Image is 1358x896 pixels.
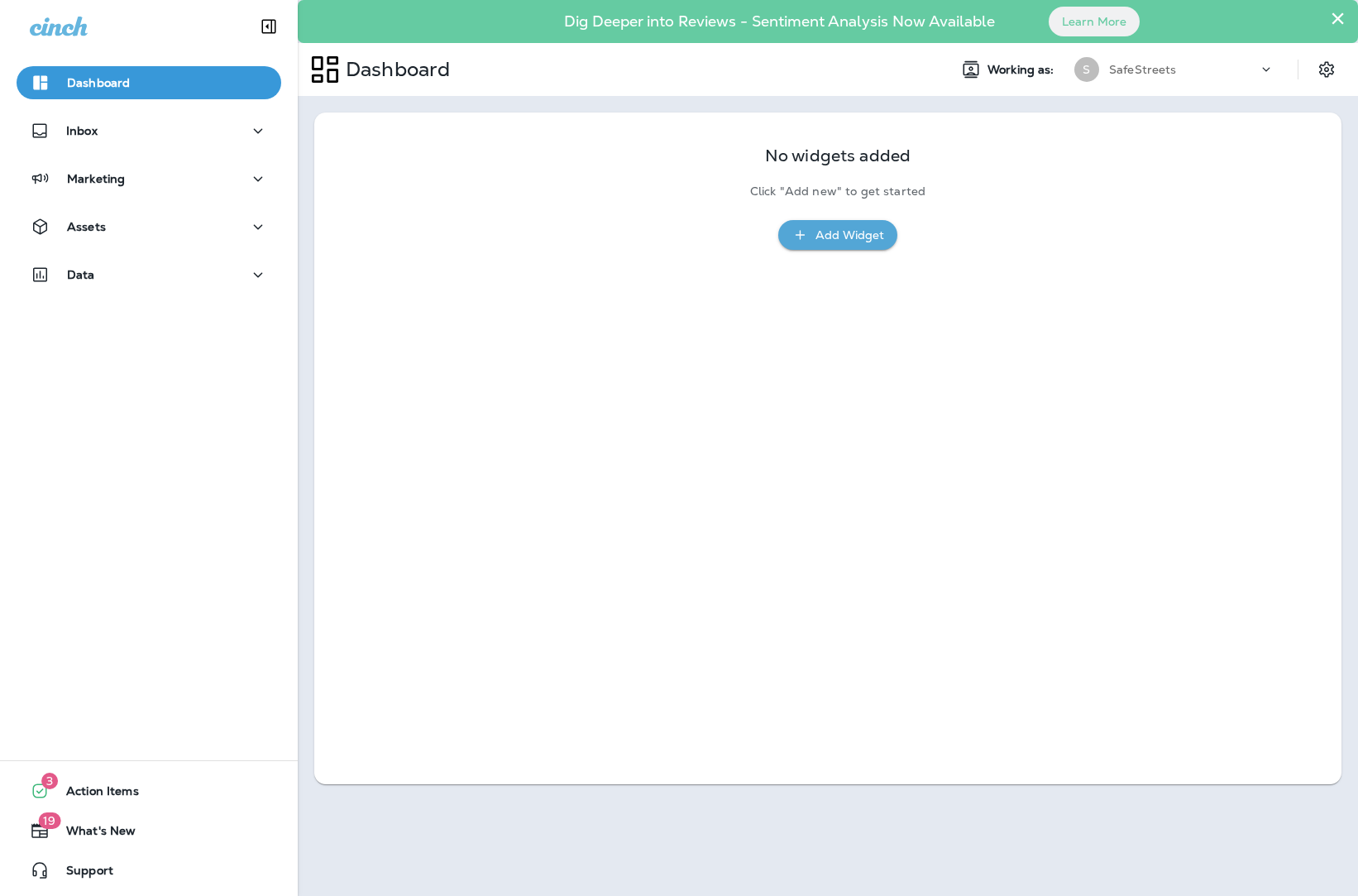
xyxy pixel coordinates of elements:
div: S [1074,57,1099,82]
p: SafeStreets [1109,63,1177,76]
span: Action Items [50,784,139,804]
button: Dashboard [17,66,281,99]
button: Support [17,854,281,887]
p: Marketing [67,172,125,185]
p: Dashboard [339,57,450,82]
button: Add Widget [778,220,897,251]
button: Collapse Sidebar [246,10,292,43]
button: 19What's New [17,814,281,847]
button: Assets [17,210,281,243]
button: 3Action Items [17,774,281,807]
p: Dashboard [67,76,130,89]
p: Assets [67,220,106,233]
button: Marketing [17,162,281,195]
p: Inbox [66,124,98,137]
button: Inbox [17,114,281,147]
div: Add Widget [815,225,884,246]
span: 3 [41,773,58,789]
button: Learn More [1049,7,1140,36]
button: Close [1330,5,1346,31]
button: Settings [1312,55,1341,84]
p: No widgets added [765,149,911,163]
span: Working as: [987,63,1058,77]
p: Dig Deeper into Reviews - Sentiment Analysis Now Available [516,19,1043,24]
span: 19 [38,812,60,829]
span: Support [50,864,113,884]
p: Data [67,268,95,281]
p: Click "Add new" to get started [750,184,925,199]
span: What's New [50,824,136,844]
button: Data [17,258,281,291]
